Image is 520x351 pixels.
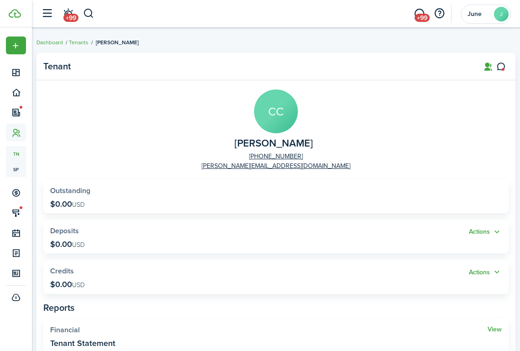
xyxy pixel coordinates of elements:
[72,240,85,250] span: USD
[50,225,79,236] span: Deposits
[72,200,85,210] span: USD
[38,5,56,22] button: Open sidebar
[50,185,90,196] span: Outstanding
[43,301,509,314] panel-main-subtitle: Reports
[83,6,94,21] button: Search
[50,266,74,276] span: Credits
[254,89,298,133] avatar-text: CC
[50,240,85,249] p: $0.00
[9,9,21,18] img: TenantCloud
[6,162,26,177] a: sp
[43,61,472,72] panel-main-title: Tenant
[72,280,85,290] span: USD
[36,38,63,47] a: Dashboard
[249,152,303,161] a: [PHONE_NUMBER]
[69,38,88,47] a: Tenants
[6,146,26,162] a: tn
[6,37,26,54] button: Open menu
[469,267,502,278] button: Open menu
[202,161,350,171] a: [PERSON_NAME][EMAIL_ADDRESS][DOMAIN_NAME]
[50,326,488,334] widget-stats-title: Financial
[432,6,447,21] button: Open resource center
[468,11,490,17] span: June
[59,2,77,26] a: Notifications
[469,267,502,278] button: Actions
[494,7,509,21] avatar-text: J
[469,227,502,237] button: Open menu
[96,38,139,47] span: [PERSON_NAME]
[469,227,502,237] button: Actions
[63,14,78,22] span: +99
[50,199,85,209] p: $0.00
[50,339,115,348] widget-stats-description: Tenant Statement
[488,326,502,333] a: View
[415,14,430,22] span: +99
[50,280,85,289] p: $0.00
[411,2,428,26] a: Messaging
[234,138,313,149] span: Claudine Cuenca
